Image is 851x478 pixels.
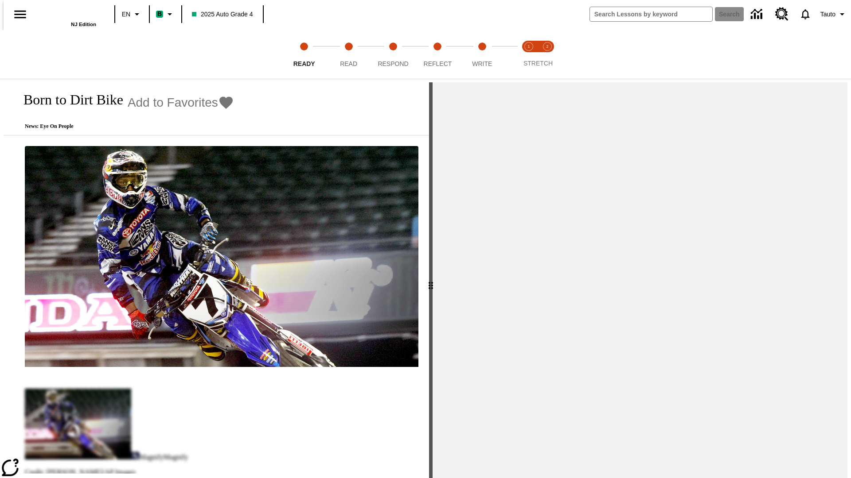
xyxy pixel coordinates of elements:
[590,7,712,21] input: search field
[527,44,530,49] text: 1
[472,60,492,67] span: Write
[293,60,315,67] span: Ready
[433,82,847,478] div: activity
[457,30,508,79] button: Write step 5 of 5
[25,146,418,367] img: Motocross racer James Stewart flies through the air on his dirt bike.
[746,2,770,27] a: Data Center
[128,95,234,110] button: Add to Favorites - Born to Dirt Bike
[546,44,548,49] text: 2
[535,30,560,79] button: Stretch Respond step 2 of 2
[523,60,553,67] span: STRETCH
[192,10,253,19] span: 2025 Auto Grade 4
[128,96,218,110] span: Add to Favorites
[152,6,179,22] button: Boost Class color is mint green. Change class color
[7,1,33,27] button: Open side menu
[157,8,162,19] span: B
[770,2,794,26] a: Resource Center, Will open in new tab
[122,10,130,19] span: EN
[412,30,463,79] button: Reflect step 4 of 5
[278,30,330,79] button: Ready step 1 of 5
[794,3,817,26] a: Notifications
[378,60,408,67] span: Respond
[14,92,123,108] h1: Born to Dirt Bike
[118,6,146,22] button: Language: EN, Select a language
[424,60,452,67] span: Reflect
[817,6,851,22] button: Profile/Settings
[516,30,542,79] button: Stretch Read step 1 of 2
[429,82,433,478] div: Press Enter or Spacebar and then press right and left arrow keys to move the slider
[4,82,429,474] div: reading
[71,22,96,27] span: NJ Edition
[340,60,357,67] span: Read
[39,3,96,27] div: Home
[323,30,374,79] button: Read step 2 of 5
[367,30,419,79] button: Respond step 3 of 5
[820,10,835,19] span: Tauto
[14,123,234,130] p: News: Eye On People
